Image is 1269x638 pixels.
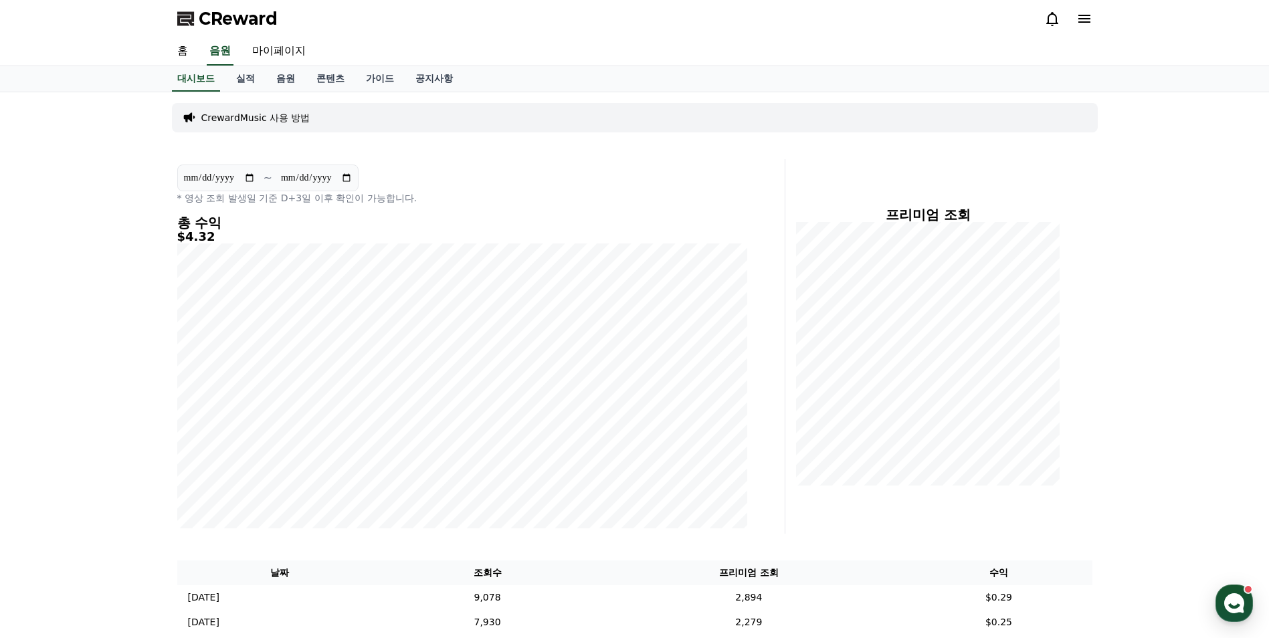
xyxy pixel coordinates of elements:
[592,610,905,635] td: 2,279
[383,585,593,610] td: 9,078
[306,66,355,92] a: 콘텐츠
[188,591,219,605] p: [DATE]
[88,424,173,457] a: 대화
[207,444,223,455] span: 설정
[905,610,1092,635] td: $0.25
[172,66,220,92] a: 대시보드
[905,585,1092,610] td: $0.29
[225,66,266,92] a: 실적
[4,424,88,457] a: 홈
[177,230,747,243] h5: $4.32
[905,560,1092,585] th: 수익
[173,424,257,457] a: 설정
[167,37,199,66] a: 홈
[122,445,138,455] span: 대화
[177,560,383,585] th: 날짜
[199,8,278,29] span: CReward
[207,37,233,66] a: 음원
[592,560,905,585] th: 프리미엄 조회
[355,66,405,92] a: 가이드
[264,170,272,186] p: ~
[177,215,747,230] h4: 총 수익
[177,8,278,29] a: CReward
[266,66,306,92] a: 음원
[383,560,593,585] th: 조회수
[201,111,310,124] a: CrewardMusic 사용 방법
[188,615,219,629] p: [DATE]
[383,610,593,635] td: 7,930
[405,66,464,92] a: 공지사항
[241,37,316,66] a: 마이페이지
[42,444,50,455] span: 홈
[177,191,747,205] p: * 영상 조회 발생일 기준 D+3일 이후 확인이 가능합니다.
[796,207,1060,222] h4: 프리미엄 조회
[592,585,905,610] td: 2,894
